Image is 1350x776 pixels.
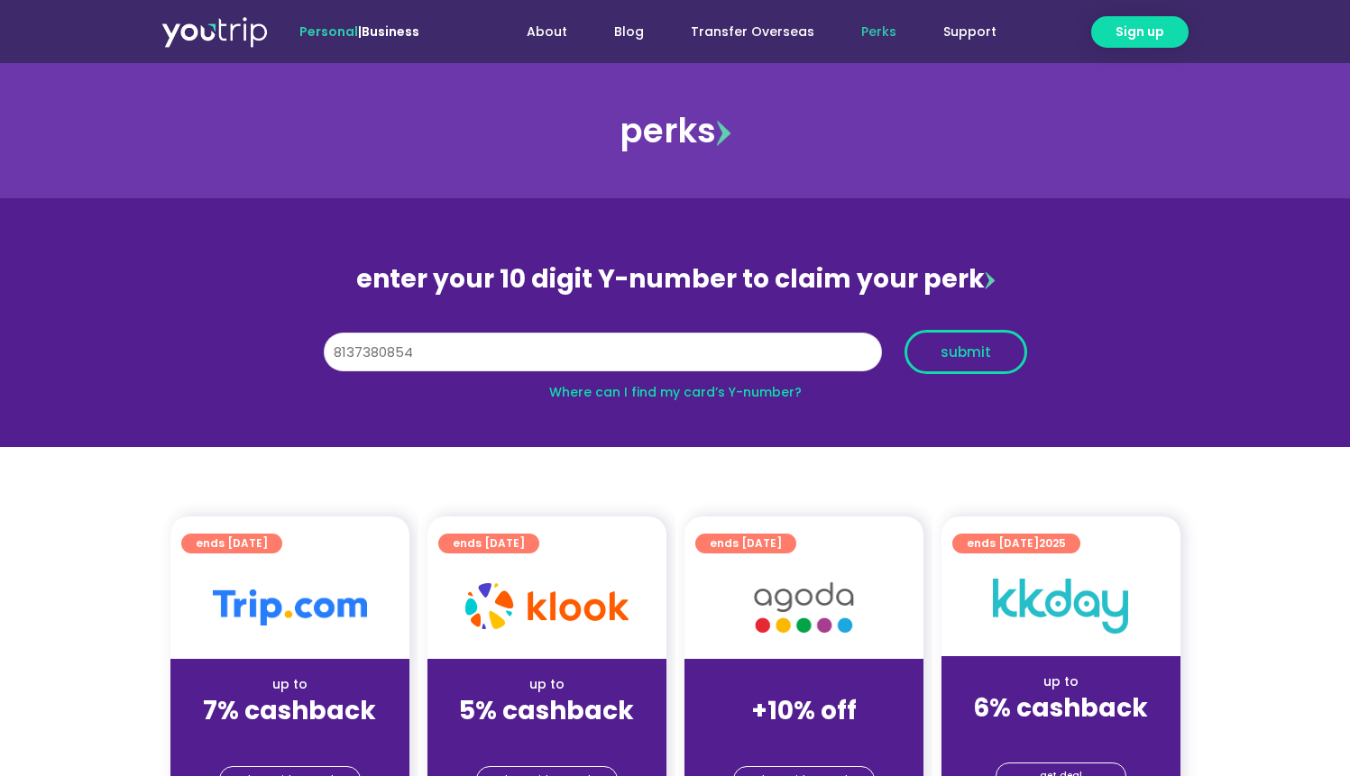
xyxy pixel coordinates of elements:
[442,675,652,694] div: up to
[967,534,1066,553] span: ends [DATE]
[956,672,1166,691] div: up to
[299,23,358,41] span: Personal
[503,15,591,49] a: About
[838,15,920,49] a: Perks
[453,534,525,553] span: ends [DATE]
[324,333,882,372] input: 10 digit Y-number (e.g. 8123456789)
[591,15,667,49] a: Blog
[185,727,395,746] div: (for stays only)
[203,693,376,728] strong: 7% cashback
[956,725,1166,744] div: (for stays only)
[362,23,419,41] a: Business
[952,534,1080,553] a: ends [DATE]2025
[1116,23,1164,41] span: Sign up
[438,534,539,553] a: ends [DATE]
[941,345,991,359] span: submit
[185,675,395,694] div: up to
[973,690,1148,726] strong: 6% cashback
[549,383,802,401] a: Where can I find my card’s Y-number?
[1039,535,1066,551] span: 2025
[299,23,419,41] span: |
[324,330,1027,388] form: Y Number
[667,15,838,49] a: Transfer Overseas
[920,15,1020,49] a: Support
[905,330,1027,374] button: submit
[442,727,652,746] div: (for stays only)
[459,693,634,728] strong: 5% cashback
[468,15,1020,49] nav: Menu
[751,693,857,728] strong: +10% off
[315,256,1036,303] div: enter your 10 digit Y-number to claim your perk
[699,727,909,746] div: (for stays only)
[695,534,796,553] a: ends [DATE]
[196,534,268,553] span: ends [DATE]
[710,534,782,553] span: ends [DATE]
[181,534,282,553] a: ends [DATE]
[1091,16,1189,48] a: Sign up
[787,675,821,693] span: up to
